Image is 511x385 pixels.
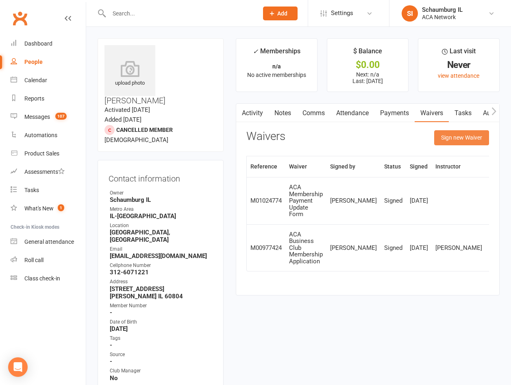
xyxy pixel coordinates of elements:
div: [PERSON_NAME] [330,197,377,204]
button: Add [263,7,298,20]
a: Messages 107 [11,108,86,126]
span: [DEMOGRAPHIC_DATA] [104,136,168,144]
div: ACA Network [422,13,463,21]
a: Activity [236,104,269,122]
th: Signed [406,156,432,177]
a: view attendance [438,72,479,79]
div: Messages [24,114,50,120]
a: Assessments [11,163,86,181]
button: Sign new Waiver [434,130,489,145]
a: Product Sales [11,144,86,163]
h3: [PERSON_NAME] [104,45,217,105]
div: What's New [24,205,54,212]
div: Last visit [442,46,476,61]
a: Calendar [11,71,86,90]
div: Memberships [253,46,300,61]
div: upload photo [104,61,155,87]
div: Dashboard [24,40,52,47]
span: No active memberships [247,72,306,78]
th: Instructor [432,156,486,177]
div: $ Balance [353,46,382,61]
div: Source [110,351,213,359]
div: Cellphone Number [110,262,213,269]
div: Metro Area [110,206,213,213]
strong: [GEOGRAPHIC_DATA], [GEOGRAPHIC_DATA] [110,229,213,243]
div: General attendance [24,238,74,245]
div: M01024774 [250,197,282,204]
strong: IL-[GEOGRAPHIC_DATA] [110,212,213,220]
div: Email [110,245,213,253]
strong: Schaumburg IL [110,196,213,203]
strong: n/a [272,63,281,70]
div: M00977424 [250,245,282,252]
strong: [STREET_ADDRESS] [PERSON_NAME] IL 60804 [110,285,213,300]
strong: No [110,374,213,382]
div: Address [110,278,213,286]
th: Signed by [326,156,381,177]
div: Club Manager [110,367,213,375]
strong: - [110,358,213,365]
strong: 312-6071221 [110,269,213,276]
div: $0.00 [335,61,401,69]
i: ✓ [253,48,258,55]
div: Member Number [110,302,213,310]
a: Tasks [449,104,477,122]
a: Waivers [415,104,449,122]
span: 1 [58,204,64,211]
div: SI [402,5,418,22]
div: Signed [384,245,402,252]
th: Reference [247,156,285,177]
span: Add [277,10,287,17]
div: ACA Membership Payment Update Form [289,184,323,218]
div: [PERSON_NAME] [330,245,377,252]
a: General attendance kiosk mode [11,233,86,251]
div: Tags [110,335,213,342]
a: Dashboard [11,35,86,53]
div: People [24,59,43,65]
div: Product Sales [24,150,59,157]
strong: - [110,309,213,316]
a: Payments [374,104,415,122]
strong: [DATE] [110,325,213,332]
div: Roll call [24,257,43,263]
th: Status [381,156,406,177]
div: Automations [24,132,57,138]
th: Waiver [285,156,326,177]
div: Location [110,222,213,230]
a: Tasks [11,181,86,199]
time: Activated [DATE] [104,106,150,114]
span: Settings [331,4,353,22]
div: Date of Birth [110,318,213,326]
a: Reports [11,90,86,108]
h3: Contact information [109,171,213,183]
div: Schaumburg IL [422,6,463,13]
input: Search... [107,8,252,19]
a: Notes [269,104,297,122]
div: Assessments [24,168,65,175]
a: Comms [297,104,331,122]
strong: [EMAIL_ADDRESS][DOMAIN_NAME] [110,252,213,260]
div: Class check-in [24,275,60,282]
a: Roll call [11,251,86,269]
div: Calendar [24,77,47,83]
div: [DATE] [410,197,428,204]
div: Never [426,61,492,69]
a: What's New1 [11,199,86,218]
div: Open Intercom Messenger [8,357,28,377]
p: Next: n/a Last: [DATE] [335,71,401,84]
span: Cancelled member [116,127,173,133]
span: 107 [55,113,67,120]
div: Signed [384,197,402,204]
div: [PERSON_NAME] [435,245,482,252]
div: Tasks [24,187,39,193]
div: Owner [110,189,213,197]
div: ACA Business Club Membership Application [289,231,323,265]
a: People [11,53,86,71]
time: Added [DATE] [104,116,141,123]
a: Class kiosk mode [11,269,86,288]
div: Reports [24,95,44,102]
a: Attendance [331,104,374,122]
a: Automations [11,126,86,144]
a: Clubworx [10,8,30,28]
h3: Waivers [246,130,285,143]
